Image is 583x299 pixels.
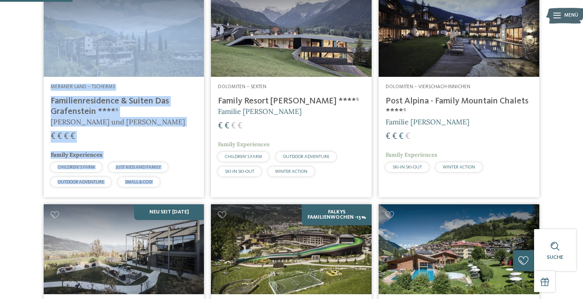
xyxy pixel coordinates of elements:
span: € [392,132,397,141]
span: € [57,132,62,141]
span: SMALL & COSY [125,180,153,184]
span: Familie [PERSON_NAME] [218,107,302,116]
h4: Familienresidence & Suiten Das Grafenstein ****ˢ [51,96,197,117]
span: WINTER ACTION [275,169,307,174]
span: JUST KIDS AND FAMILY [116,165,161,169]
span: € [231,122,236,131]
span: WINTER ACTION [443,165,475,169]
span: € [238,122,242,131]
span: CHILDREN’S FARM [58,165,95,169]
span: Meraner Land – Tscherms [51,84,115,89]
img: Familienhotels gesucht? Hier findet ihr die besten! [211,204,372,295]
span: Family Experiences [51,151,102,158]
img: Familienhotels gesucht? Hier findet ihr die besten! [379,204,539,295]
span: Family Experiences [218,141,269,148]
img: Familienhotels gesucht? Hier findet ihr die besten! [44,204,204,295]
span: Family Experiences [386,151,437,158]
span: € [386,132,390,141]
span: Suche [547,254,563,260]
span: € [70,132,75,141]
span: OUTDOOR ADVENTURE [283,155,329,159]
span: Familie [PERSON_NAME] [386,117,469,126]
span: [PERSON_NAME] und [PERSON_NAME] [51,117,185,126]
span: Dolomiten – Sexten [218,84,266,89]
span: € [224,122,229,131]
span: SKI-IN SKI-OUT [225,169,254,174]
span: € [51,132,55,141]
span: € [399,132,404,141]
span: € [64,132,69,141]
h4: Post Alpina - Family Mountain Chalets ****ˢ [386,96,532,117]
span: OUTDOOR ADVENTURE [58,180,104,184]
span: SKI-IN SKI-OUT [393,165,422,169]
h4: Family Resort [PERSON_NAME] ****ˢ [218,96,365,107]
span: CHILDREN’S FARM [225,155,262,159]
span: Dolomiten – Vierschach-Innichen [386,84,470,89]
span: € [405,132,410,141]
span: € [218,122,223,131]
